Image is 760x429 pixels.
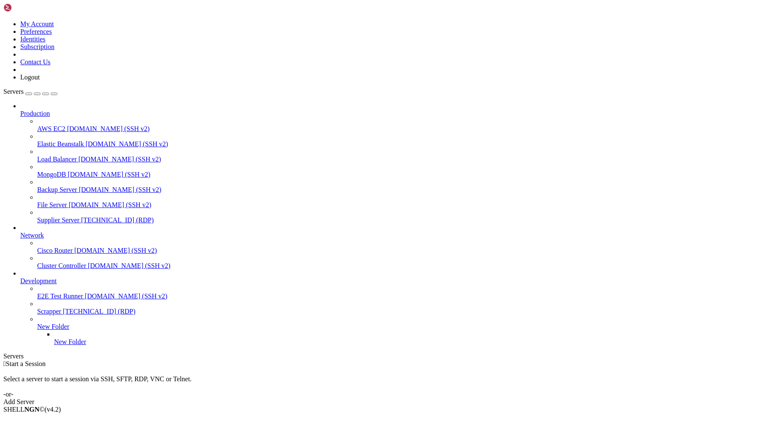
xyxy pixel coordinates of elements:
span: E2E Test Runner [37,292,83,300]
span: Backup Server [37,186,77,193]
span: File Server [37,201,67,208]
a: Scrapper [TECHNICAL_ID] (RDP) [37,308,757,315]
li: Elastic Beanstalk [DOMAIN_NAME] (SSH v2) [37,133,757,148]
a: Cluster Controller [DOMAIN_NAME] (SSH v2) [37,262,757,270]
span: [DOMAIN_NAME] (SSH v2) [69,201,152,208]
a: Network [20,232,757,239]
span: [DOMAIN_NAME] (SSH v2) [86,140,168,148]
span: Elastic Beanstalk [37,140,84,148]
span: [DOMAIN_NAME] (SSH v2) [85,292,168,300]
a: Contact Us [20,58,51,66]
a: Backup Server [DOMAIN_NAME] (SSH v2) [37,186,757,194]
li: Cluster Controller [DOMAIN_NAME] (SSH v2) [37,254,757,270]
a: Preferences [20,28,52,35]
span: [DOMAIN_NAME] (SSH v2) [68,171,150,178]
a: Production [20,110,757,117]
a: Elastic Beanstalk [DOMAIN_NAME] (SSH v2) [37,140,757,148]
a: Supplier Server [TECHNICAL_ID] (RDP) [37,216,757,224]
span: Network [20,232,44,239]
a: File Server [DOMAIN_NAME] (SSH v2) [37,201,757,209]
li: MongoDB [DOMAIN_NAME] (SSH v2) [37,163,757,178]
span: Servers [3,88,24,95]
li: Supplier Server [TECHNICAL_ID] (RDP) [37,209,757,224]
li: Load Balancer [DOMAIN_NAME] (SSH v2) [37,148,757,163]
li: Backup Server [DOMAIN_NAME] (SSH v2) [37,178,757,194]
a: Servers [3,88,57,95]
a: AWS EC2 [DOMAIN_NAME] (SSH v2) [37,125,757,133]
li: Production [20,102,757,224]
span: New Folder [37,323,69,330]
a: Logout [20,74,40,81]
img: Shellngn [3,3,52,12]
div: Add Server [3,398,757,406]
span: [DOMAIN_NAME] (SSH v2) [67,125,150,132]
li: New Folder [54,331,757,346]
a: My Account [20,20,54,27]
span: Cisco Router [37,247,73,254]
div: Select a server to start a session via SSH, SFTP, RDP, VNC or Telnet. -or- [3,368,757,398]
a: Load Balancer [DOMAIN_NAME] (SSH v2) [37,156,757,163]
li: Scrapper [TECHNICAL_ID] (RDP) [37,300,757,315]
span: Supplier Server [37,216,79,224]
span: [TECHNICAL_ID] (RDP) [63,308,136,315]
a: New Folder [54,338,757,346]
span: 4.2.0 [45,406,61,413]
a: Subscription [20,43,54,50]
span: Scrapper [37,308,61,315]
span: Load Balancer [37,156,77,163]
li: Network [20,224,757,270]
span:  [3,360,6,367]
li: E2E Test Runner [DOMAIN_NAME] (SSH v2) [37,285,757,300]
span: MongoDB [37,171,66,178]
span: Start a Session [6,360,46,367]
span: New Folder [54,338,86,345]
span: [TECHNICAL_ID] (RDP) [81,216,154,224]
li: Development [20,270,757,346]
a: Identities [20,36,46,43]
a: Cisco Router [DOMAIN_NAME] (SSH v2) [37,247,757,254]
a: New Folder [37,323,757,331]
span: SHELL © [3,406,61,413]
li: File Server [DOMAIN_NAME] (SSH v2) [37,194,757,209]
span: [DOMAIN_NAME] (SSH v2) [74,247,157,254]
li: New Folder [37,315,757,346]
span: Cluster Controller [37,262,86,269]
span: [DOMAIN_NAME] (SSH v2) [88,262,171,269]
span: [DOMAIN_NAME] (SSH v2) [79,156,161,163]
b: NGN [24,406,40,413]
a: Development [20,277,757,285]
a: E2E Test Runner [DOMAIN_NAME] (SSH v2) [37,292,757,300]
span: AWS EC2 [37,125,65,132]
li: Cisco Router [DOMAIN_NAME] (SSH v2) [37,239,757,254]
span: Production [20,110,50,117]
li: AWS EC2 [DOMAIN_NAME] (SSH v2) [37,117,757,133]
span: [DOMAIN_NAME] (SSH v2) [79,186,162,193]
div: Servers [3,352,757,360]
span: Development [20,277,57,284]
a: MongoDB [DOMAIN_NAME] (SSH v2) [37,171,757,178]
